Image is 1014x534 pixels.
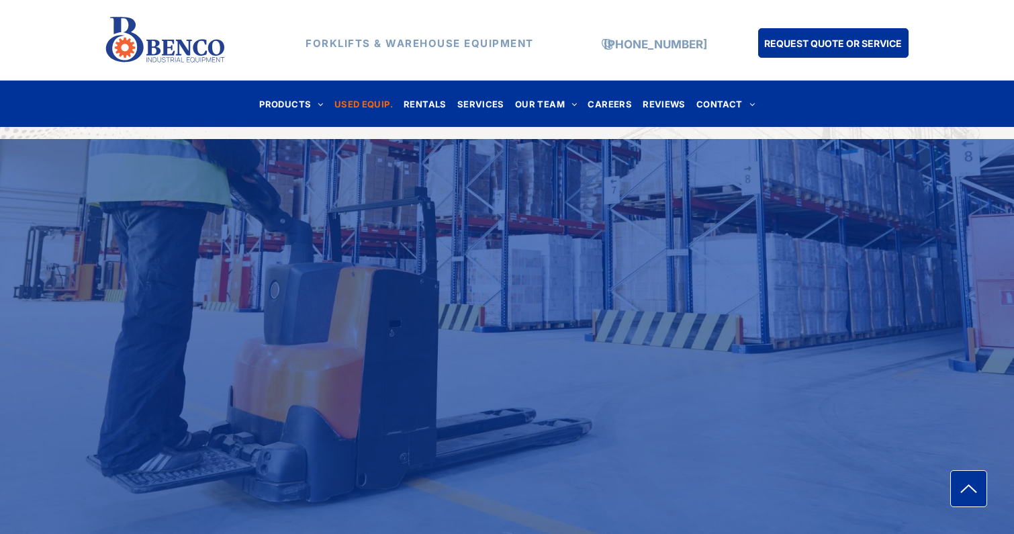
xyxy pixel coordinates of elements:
[184,409,341,449] span: Equipment
[510,95,583,113] a: OUR TEAM
[758,28,909,58] a: REQUEST QUOTE OR SERVICE
[582,95,637,113] a: CAREERS
[398,95,452,113] a: RENTALS
[604,38,707,51] a: [PHONE_NUMBER]
[306,37,534,50] strong: FORKLIFTS & WAREHOUSE EQUIPMENT
[329,95,398,113] a: USED EQUIP.
[452,95,510,113] a: SERVICES
[764,31,902,56] span: REQUEST QUOTE OR SERVICE
[104,409,177,449] span: Used
[254,95,329,113] a: PRODUCTS
[691,95,760,113] a: CONTACT
[637,95,691,113] a: REVIEWS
